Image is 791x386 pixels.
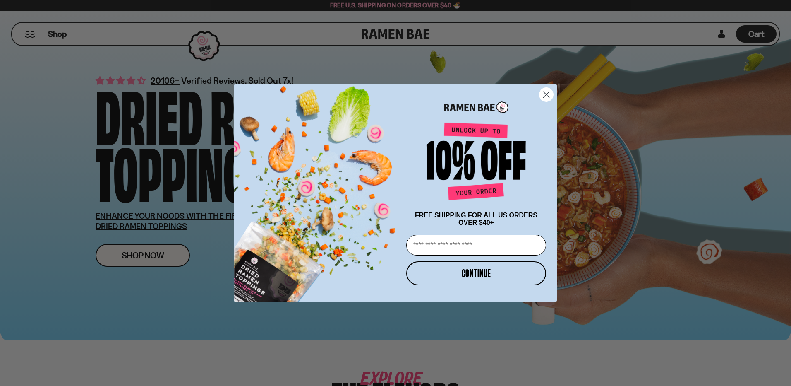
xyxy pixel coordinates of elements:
img: Ramen Bae Logo [444,101,508,114]
button: Close dialog [539,87,554,102]
img: ce7035ce-2e49-461c-ae4b-8ade7372f32c.png [234,77,403,302]
button: CONTINUE [406,261,546,285]
img: Unlock up to 10% off [424,122,528,203]
span: FREE SHIPPING FOR ALL US ORDERS OVER $40+ [415,212,537,226]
